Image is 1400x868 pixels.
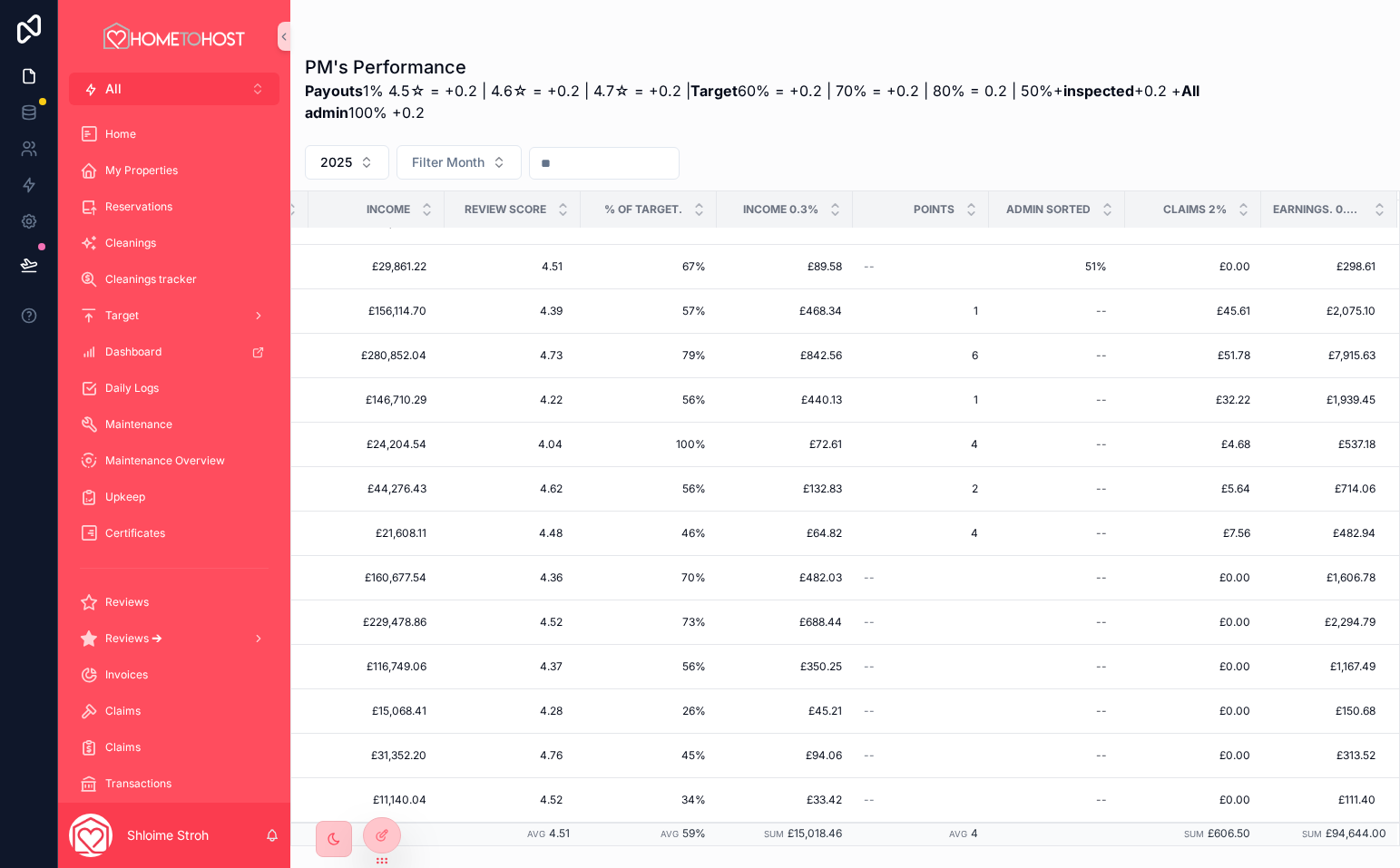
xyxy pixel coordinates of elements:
[728,659,842,674] span: £350.25
[864,304,978,318] span: 1
[105,490,145,504] span: Upkeep
[1096,615,1107,629] div: --
[592,259,706,274] span: 67%
[69,444,279,477] a: Maintenance Overview
[604,202,682,217] span: % of target.
[1273,202,1363,217] span: EARNINGS. 0.3%
[1262,571,1376,585] span: £1,606.78
[764,829,784,839] small: Sum
[864,259,875,274] span: --
[69,658,279,691] a: Invoices
[592,571,706,585] span: 70%
[105,776,171,791] span: Transactions
[69,622,279,655] a: Reviews 🡪
[1184,829,1204,839] small: Sum
[728,704,842,718] span: £45.21
[327,615,426,629] span: £229,478.86
[69,731,279,764] a: Claims
[1262,748,1376,763] span: £313.52
[864,793,875,807] span: --
[1096,704,1107,718] div: --
[1096,304,1107,318] div: --
[592,482,706,496] span: 56%
[105,345,162,359] span: Dashboard
[728,482,842,496] span: £132.83
[463,748,563,763] span: 4.76
[1136,704,1250,718] span: £0.00
[105,668,148,682] span: Invoices
[69,336,279,368] a: Dashboard
[592,393,706,407] span: 56%
[69,299,279,332] a: Target
[1136,348,1250,363] span: £51.78
[327,304,426,318] span: £156,114.70
[592,793,706,807] span: 34%
[1136,526,1250,541] span: £7.56
[105,127,136,141] span: Home
[367,202,410,217] span: Income
[1136,571,1250,585] span: £0.00
[864,348,978,363] span: 6
[1262,793,1376,807] span: £111.40
[305,145,389,180] button: Select Button
[463,793,563,807] span: 4.52
[463,571,563,585] span: 4.36
[1096,482,1107,496] div: --
[58,105,290,803] div: scrollable content
[1136,393,1250,407] span: £32.22
[463,482,563,496] span: 4.62
[1096,748,1107,763] div: --
[463,259,563,274] span: 4.51
[592,748,706,763] span: 45%
[463,615,563,629] span: 4.52
[864,393,978,407] span: 1
[327,437,426,452] span: £24,204.54
[1163,202,1227,217] span: Claims 2%
[105,80,122,98] span: All
[127,826,209,844] p: Shloime Stroh
[728,748,842,763] span: £94.06
[69,227,279,259] a: Cleanings
[327,393,426,407] span: £146,710.29
[327,482,426,496] span: £44,276.43
[69,263,279,296] a: Cleanings tracker
[463,704,563,718] span: 4.28
[592,615,706,629] span: 73%
[1006,202,1091,217] span: Admin sorted
[728,259,842,274] span: £89.58
[1063,82,1134,100] strong: inspected
[320,153,352,171] span: 2025
[1136,793,1250,807] span: £0.00
[527,829,545,839] small: Avg
[728,526,842,541] span: £64.82
[728,437,842,452] span: £72.61
[69,190,279,223] a: Reservations
[1096,348,1107,363] div: --
[69,73,279,105] button: Select Button
[69,767,279,800] a: Transactions
[728,571,842,585] span: £482.03
[327,704,426,718] span: £15,068.41
[412,153,485,171] span: Filter Month
[101,22,248,51] img: App logo
[105,272,197,287] span: Cleanings tracker
[105,595,149,610] span: Reviews
[1262,437,1376,452] span: £537.18
[914,202,955,217] span: Points
[1136,437,1250,452] span: £4.68
[105,454,225,468] span: Maintenance Overview
[549,826,570,840] span: 4.51
[1136,259,1250,274] span: £0.00
[463,659,563,674] span: 4.37
[305,80,1249,123] p: 1% 4.5☆ = +0.2 | 4.6☆ = +0.2 | 4.7☆ = +0.2 | 60% = +0.2 | 70% = +0.2 | 80% = 0.2 | 50%+ +0.2 + 10...
[69,586,279,619] a: Reviews
[305,54,1249,80] h1: PM's Performance
[661,829,679,839] small: Avg
[105,631,162,646] span: Reviews 🡪
[69,517,279,550] a: Certificates
[1136,748,1250,763] span: £0.00
[105,236,156,250] span: Cleanings
[788,826,842,840] span: £15,018.46
[592,704,706,718] span: 26%
[682,826,706,840] span: 59%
